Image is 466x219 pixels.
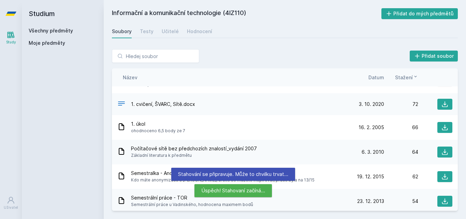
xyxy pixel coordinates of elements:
span: Počítačové sítě bez předchozích znalostí_vydání 2007 [131,145,257,152]
a: Uživatel [1,193,20,214]
button: Datum [368,74,384,81]
span: Semestrální práce u Vadinského, hodnocena maximem bodů [131,201,253,208]
a: Testy [140,25,154,38]
button: Přidat soubor [410,51,458,61]
div: Stahování se připravuje. Může to chvilku trvat… [171,168,295,181]
a: Soubory [112,25,132,38]
span: 1. cvičení, ŠVARC, Sítě.docx [131,101,195,108]
a: Učitelé [162,25,179,38]
div: Study [6,40,16,45]
div: 62 [384,173,418,180]
button: Přidat do mých předmětů [381,8,458,19]
span: 1. úkol [131,121,185,127]
div: 72 [384,101,418,108]
a: Hodnocení [187,25,212,38]
div: Uživatel [4,205,18,210]
span: Semestralka - Anonymizace [131,170,315,177]
a: Všechny předměty [29,28,73,33]
span: 6. 3. 2010 [362,149,384,155]
span: 16. 2. 2005 [359,124,384,131]
span: Kdo máte anonymizace s [PERSON_NAME], urcite se muzete inspirovat, prace byla na 13/15 [131,177,315,183]
span: Stažení [395,74,413,81]
span: Základní literatura k předmětu [131,152,257,159]
div: 66 [384,124,418,131]
div: Úspěch! Stahovaní začíná… [194,184,272,197]
a: Study [1,27,20,48]
div: Hodnocení [187,28,212,35]
span: Semestrální práce - TOR [131,194,253,201]
div: 64 [384,149,418,155]
button: Název [123,74,137,81]
div: Testy [140,28,154,35]
input: Hledej soubor [112,49,199,63]
span: ohodnoceno 6,5 body ze 7 [131,127,185,134]
div: Soubory [112,28,132,35]
span: 3. 10. 2020 [359,101,384,108]
span: 19. 12. 2015 [357,173,384,180]
div: DOCX [117,99,126,109]
span: 23. 12. 2013 [357,198,384,205]
div: Učitelé [162,28,179,35]
span: Moje předměty [29,40,65,46]
button: Stažení [395,74,418,81]
div: 54 [384,198,418,205]
h2: Informační a komunikační technologie (4IZ110) [112,8,381,19]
